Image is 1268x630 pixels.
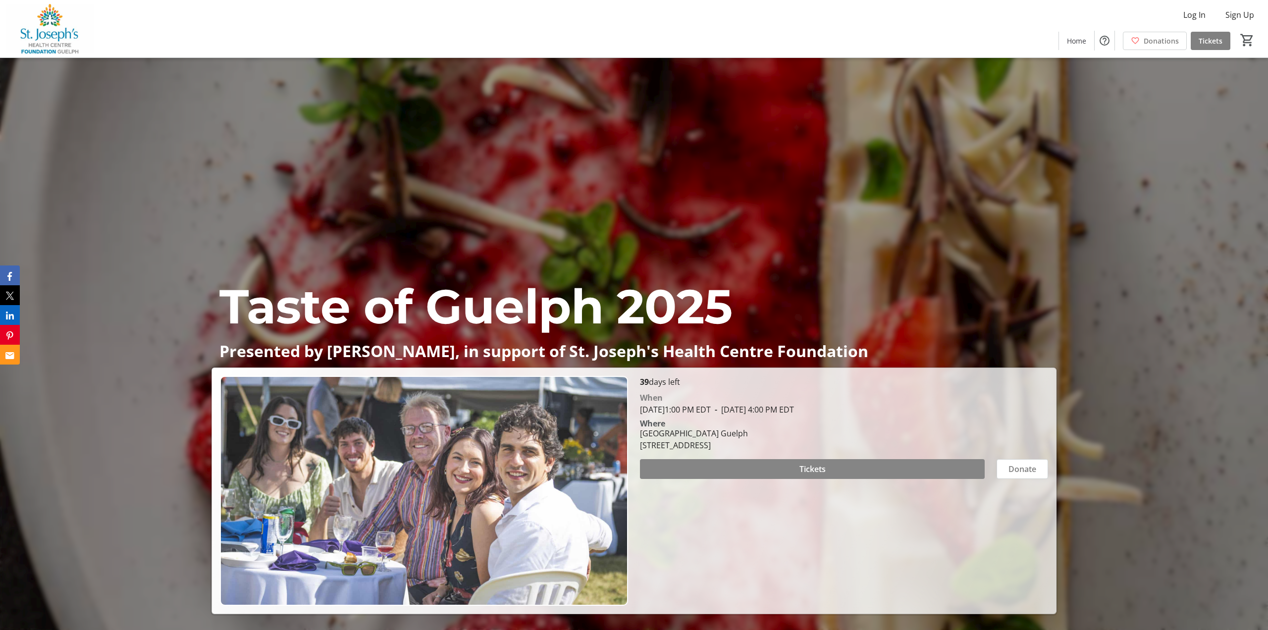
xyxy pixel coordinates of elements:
img: St. Joseph's Health Centre Foundation Guelph's Logo [6,4,94,53]
img: Campaign CTA Media Photo [220,376,628,606]
span: Donate [1008,463,1036,475]
button: Cart [1238,31,1256,49]
span: Log In [1183,9,1206,21]
button: Sign Up [1217,7,1262,23]
span: [DATE] 1:00 PM EDT [640,404,711,415]
p: days left [640,376,1048,388]
span: Tickets [1199,36,1222,46]
span: Taste of Guelph 2025 [219,277,733,335]
div: [GEOGRAPHIC_DATA] Guelph [640,427,748,439]
span: Sign Up [1225,9,1254,21]
span: - [711,404,721,415]
div: When [640,392,663,404]
p: Presented by [PERSON_NAME], in support of St. Joseph's Health Centre Foundation [219,342,1049,360]
span: Home [1067,36,1086,46]
div: [STREET_ADDRESS] [640,439,748,451]
a: Donations [1123,32,1187,50]
button: Log In [1175,7,1214,23]
button: Donate [997,459,1048,479]
span: 39 [640,376,649,387]
a: Tickets [1191,32,1230,50]
span: Donations [1144,36,1179,46]
div: Where [640,420,665,427]
button: Help [1095,31,1114,51]
button: Tickets [640,459,985,479]
span: Tickets [799,463,826,475]
a: Home [1059,32,1094,50]
span: [DATE] 4:00 PM EDT [711,404,794,415]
